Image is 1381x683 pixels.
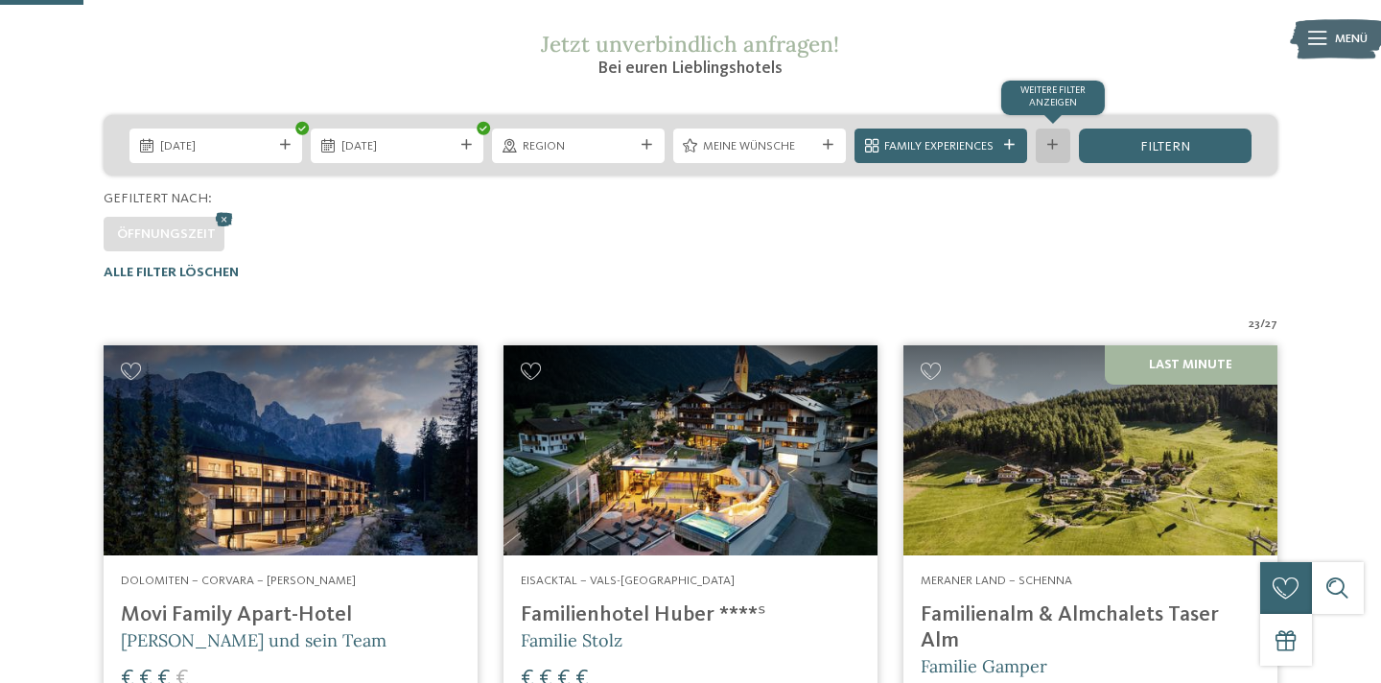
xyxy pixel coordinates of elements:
[921,575,1072,587] span: Meraner Land – Schenna
[121,629,386,651] span: [PERSON_NAME] und sein Team
[703,138,815,155] span: Meine Wünsche
[1140,140,1190,153] span: filtern
[921,602,1260,654] h4: Familienalm & Almchalets Taser Alm
[521,629,622,651] span: Familie Stolz
[341,138,454,155] span: [DATE]
[160,138,272,155] span: [DATE]
[903,345,1277,555] img: Familienhotels gesucht? Hier findet ihr die besten!
[104,345,478,555] img: Familienhotels gesucht? Hier findet ihr die besten!
[104,266,239,279] span: Alle Filter löschen
[921,655,1047,677] span: Familie Gamper
[1249,316,1260,333] span: 23
[104,192,212,205] span: Gefiltert nach:
[117,227,216,241] span: Öffnungszeit
[597,59,783,77] span: Bei euren Lieblingshotels
[523,138,635,155] span: Region
[503,345,878,555] img: Familienhotels gesucht? Hier findet ihr die besten!
[1020,85,1086,108] span: Weitere Filter anzeigen
[121,602,460,628] h4: Movi Family Apart-Hotel
[521,602,860,628] h4: Familienhotel Huber ****ˢ
[541,30,839,58] span: Jetzt unverbindlich anfragen!
[121,575,356,587] span: Dolomiten – Corvara – [PERSON_NAME]
[884,138,996,155] span: Family Experiences
[1265,316,1277,333] span: 27
[521,575,735,587] span: Eisacktal – Vals-[GEOGRAPHIC_DATA]
[1260,316,1265,333] span: /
